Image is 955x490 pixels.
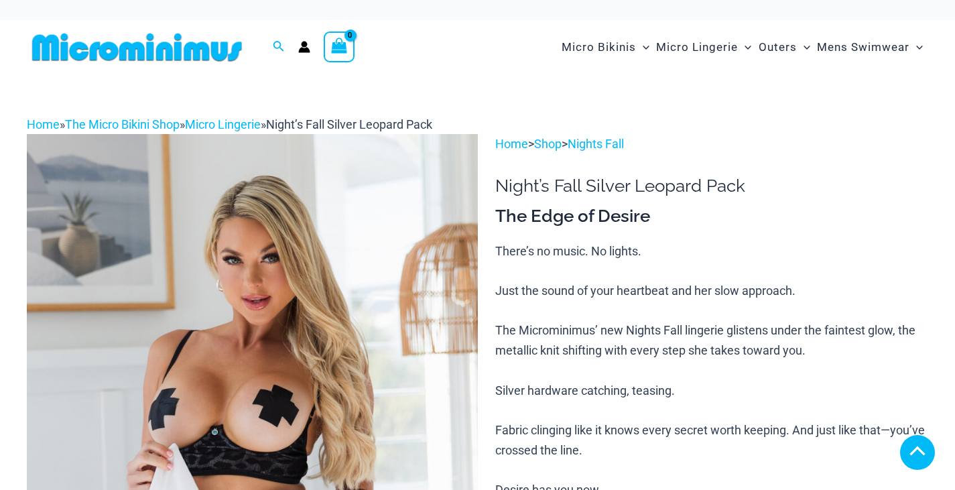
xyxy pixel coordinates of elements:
[755,27,814,68] a: OutersMenu ToggleMenu Toggle
[797,30,810,64] span: Menu Toggle
[495,137,528,151] a: Home
[534,137,562,151] a: Shop
[495,176,928,196] h1: Night’s Fall Silver Leopard Pack
[558,27,653,68] a: Micro BikinisMenu ToggleMenu Toggle
[814,27,926,68] a: Mens SwimwearMenu ToggleMenu Toggle
[324,32,355,62] a: View Shopping Cart, empty
[556,25,928,70] nav: Site Navigation
[65,117,180,131] a: The Micro Bikini Shop
[298,41,310,53] a: Account icon link
[653,27,755,68] a: Micro LingerieMenu ToggleMenu Toggle
[562,30,636,64] span: Micro Bikinis
[27,32,247,62] img: MM SHOP LOGO FLAT
[495,134,928,154] p: > >
[759,30,797,64] span: Outers
[909,30,923,64] span: Menu Toggle
[656,30,738,64] span: Micro Lingerie
[27,117,432,131] span: » » »
[185,117,261,131] a: Micro Lingerie
[27,117,60,131] a: Home
[738,30,751,64] span: Menu Toggle
[568,137,624,151] a: Nights Fall
[273,39,285,56] a: Search icon link
[495,205,928,228] h3: The Edge of Desire
[266,117,432,131] span: Night’s Fall Silver Leopard Pack
[636,30,649,64] span: Menu Toggle
[817,30,909,64] span: Mens Swimwear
